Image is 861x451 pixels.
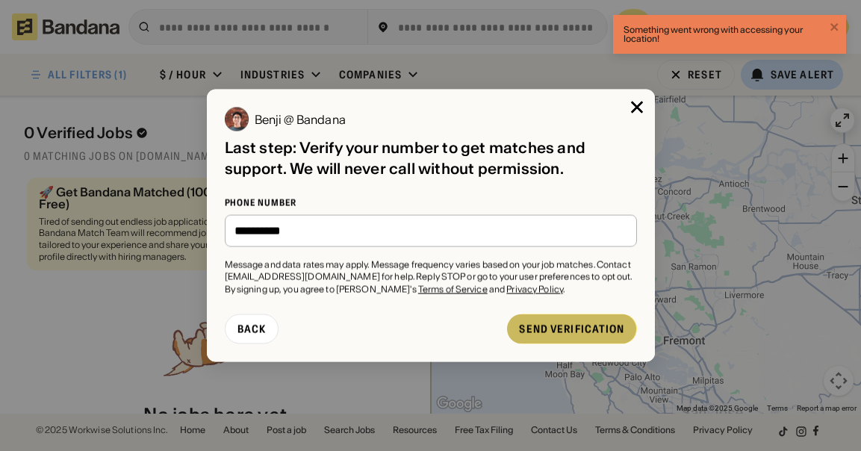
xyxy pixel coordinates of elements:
div: Benji @ Bandana [255,113,346,125]
div: Message and data rates may apply. Message frequency varies based on your job matches. Contact [EM... [225,258,637,296]
button: close [830,21,840,35]
img: Benji @ Bandana [225,108,249,131]
a: Privacy Policy [506,284,563,295]
div: Last step: Verify your number to get matches and support. We will never call without permission. [225,137,637,179]
div: Phone number [225,197,637,209]
a: Terms of Service [418,284,488,295]
div: Send verification [519,323,624,334]
div: Something went wrong with accessing your location! [624,25,825,43]
div: Back [237,323,266,334]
